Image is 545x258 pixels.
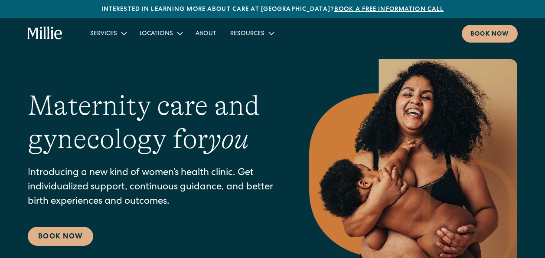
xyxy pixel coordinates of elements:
h1: Maternity care and gynecology for [28,89,274,156]
div: Resources [230,30,264,39]
a: home [27,26,62,40]
em: you [208,123,249,155]
p: Introducing a new kind of women’s health clinic. Get individualized support, continuous guidance,... [28,166,274,209]
div: Book now [470,30,509,39]
div: Resources [223,26,280,40]
a: About [189,26,223,40]
div: Services [90,30,117,39]
a: Book a free information call [334,7,444,13]
a: Book Now [28,227,93,246]
a: Book now [462,25,518,43]
div: Locations [140,30,173,39]
div: Locations [133,26,189,40]
div: Services [83,26,133,40]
